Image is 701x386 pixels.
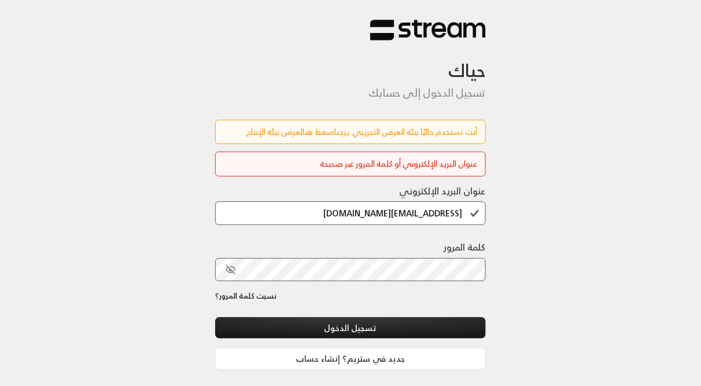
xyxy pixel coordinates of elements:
[221,260,241,280] button: toggle password visibility
[444,240,486,254] label: كلمة المرور
[215,201,486,225] input: اكتب بريدك الإلكتروني هنا
[223,158,478,170] div: عنوان البريد الإلكتروني أو كلمة المرور غير صحيحة
[302,124,337,139] a: اضغط هنا
[215,87,486,100] h5: تسجيل الدخول إلى حسابك
[223,126,478,138] div: أنت تستخدم حاليًا بيئة العرض التجريبي. يرجى لعرض بيئة الإنتاج.
[215,348,486,369] a: جديد في ستريم؟ إنشاء حساب
[215,291,276,302] a: نسيت كلمة المرور؟
[215,41,486,81] h3: حياك
[400,184,486,198] label: عنوان البريد الإلكتروني
[370,19,486,42] img: Stream Logo
[215,317,486,339] button: تسجيل الدخول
